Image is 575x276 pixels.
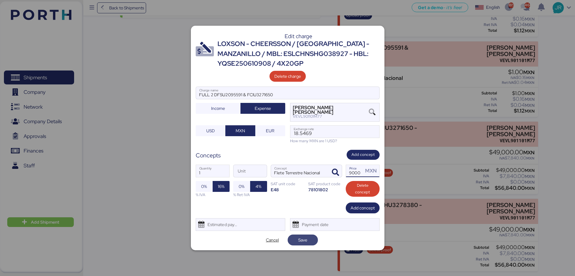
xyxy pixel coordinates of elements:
[347,150,380,160] button: Add concept
[266,127,274,134] span: EUR
[236,127,245,134] span: MXN
[257,235,288,245] button: Cancel
[346,181,380,197] button: Delete concept
[293,114,368,119] div: VEVL901101M77
[308,187,342,192] div: 78101802
[351,151,375,158] span: Add concept
[211,105,225,112] span: Income
[271,181,305,187] div: SAT unit code
[206,127,215,134] span: USD
[240,103,285,114] button: Expense
[288,235,318,245] button: Save
[255,125,285,136] button: EUR
[256,183,261,190] span: 4%
[293,106,368,114] div: [PERSON_NAME] [PERSON_NAME]
[233,181,250,192] button: 0%
[196,192,230,198] div: % IVA
[365,167,379,175] div: MXN
[239,183,244,190] span: 0%
[270,71,306,82] button: Delete charge
[196,151,221,160] div: Concepts
[196,103,240,114] button: Income
[196,125,226,136] button: USD
[308,181,342,187] div: SAT product code
[346,202,380,213] button: Add concept
[266,236,279,244] span: Cancel
[213,181,230,192] button: 16%
[233,192,267,198] div: % Ret IVA
[290,138,380,144] div: How many MXN are 1 USD?
[217,34,380,39] div: Edit charge
[274,73,301,80] span: Delete charge
[217,39,380,68] div: LOXSON - CHEERSSON / [GEOGRAPHIC_DATA] - MANZANILLO / MBL: ESLCHNSHG038927 - HBL: YQSE250610908 /...
[234,165,267,177] input: Unit
[225,125,255,136] button: MXN
[329,166,342,179] button: ConceptConcept
[196,87,379,99] input: Charge name
[201,183,207,190] span: 0%
[351,182,375,195] span: Delete concept
[298,236,307,244] span: Save
[196,165,229,177] input: Quantity
[271,165,327,177] input: Concept
[351,204,375,212] span: Add concept
[346,165,364,177] input: Price
[255,105,271,112] span: Expense
[218,183,224,190] span: 16%
[196,181,213,192] button: 0%
[290,126,379,138] input: Exchange rate
[271,187,305,192] div: E48
[250,181,267,192] button: 4%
